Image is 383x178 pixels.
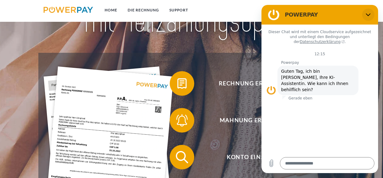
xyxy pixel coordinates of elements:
img: logo-powerpay.svg [44,7,93,13]
img: qb_bill.svg [174,76,190,91]
a: agb [308,5,327,16]
a: DIE RECHNUNG [122,5,164,16]
img: qb_bell.svg [174,113,190,128]
img: qb_search.svg [174,149,190,165]
a: SUPPORT [164,5,193,16]
span: Rechnung erhalten? [179,71,329,96]
a: Home [99,5,122,16]
span: Konto einsehen [179,145,329,169]
button: Mahnung erhalten? [170,108,329,133]
button: Rechnung erhalten? [170,71,329,96]
iframe: Messaging-Fenster [261,5,378,173]
button: Konto einsehen [170,145,329,169]
span: Mahnung erhalten? [179,108,329,133]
